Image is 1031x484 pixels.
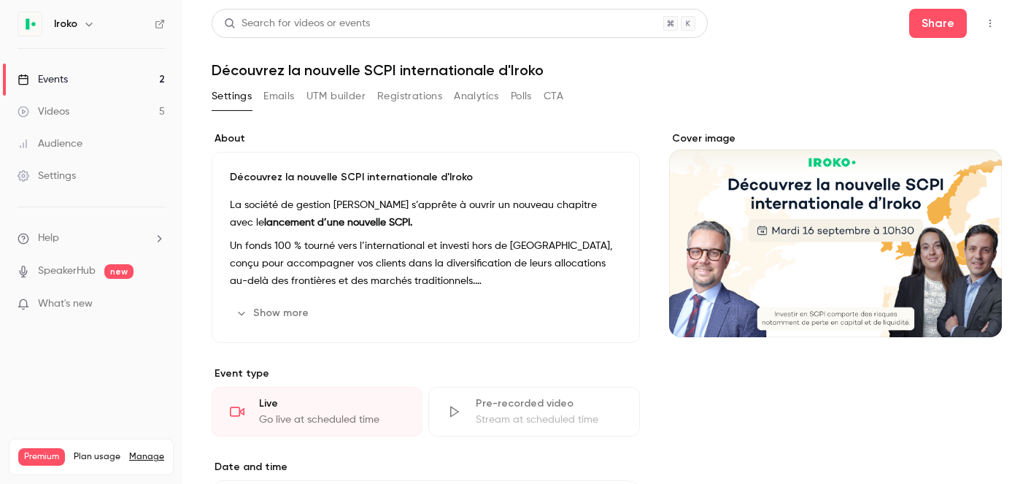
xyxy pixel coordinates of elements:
[476,412,621,427] div: Stream at scheduled time
[212,61,1002,79] h1: Découvrez la nouvelle SCPI internationale d'Iroko
[212,366,640,381] p: Event type
[669,131,1002,146] label: Cover image
[38,264,96,279] a: SpeakerHub
[18,72,68,87] div: Events
[259,396,404,411] div: Live
[212,460,640,475] label: Date and time
[909,9,967,38] button: Share
[511,85,532,108] button: Polls
[18,104,69,119] div: Videos
[428,387,639,437] div: Pre-recorded videoStream at scheduled time
[18,231,165,246] li: help-dropdown-opener
[544,85,563,108] button: CTA
[454,85,499,108] button: Analytics
[212,85,252,108] button: Settings
[230,237,622,290] p: Un fonds 100 % tourné vers l’international et investi hors de [GEOGRAPHIC_DATA], conçu pour accom...
[230,196,622,231] p: La société de gestion [PERSON_NAME] s’apprête à ouvrir un nouveau chapitre avec le
[129,451,164,463] a: Manage
[74,451,120,463] span: Plan usage
[263,85,294,108] button: Emails
[259,412,404,427] div: Go live at scheduled time
[224,16,370,31] div: Search for videos or events
[306,85,366,108] button: UTM builder
[212,131,640,146] label: About
[18,169,76,183] div: Settings
[18,448,65,466] span: Premium
[104,264,134,279] span: new
[377,85,442,108] button: Registrations
[476,396,621,411] div: Pre-recorded video
[264,218,412,228] strong: lancement d’une nouvelle SCPI.
[230,301,317,325] button: Show more
[147,298,165,311] iframe: Noticeable Trigger
[18,12,42,36] img: Iroko
[230,170,622,185] p: Découvrez la nouvelle SCPI internationale d'Iroko
[54,17,77,31] h6: Iroko
[38,231,59,246] span: Help
[38,296,93,312] span: What's new
[18,137,82,151] div: Audience
[212,387,422,437] div: LiveGo live at scheduled time
[669,131,1002,337] section: Cover image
